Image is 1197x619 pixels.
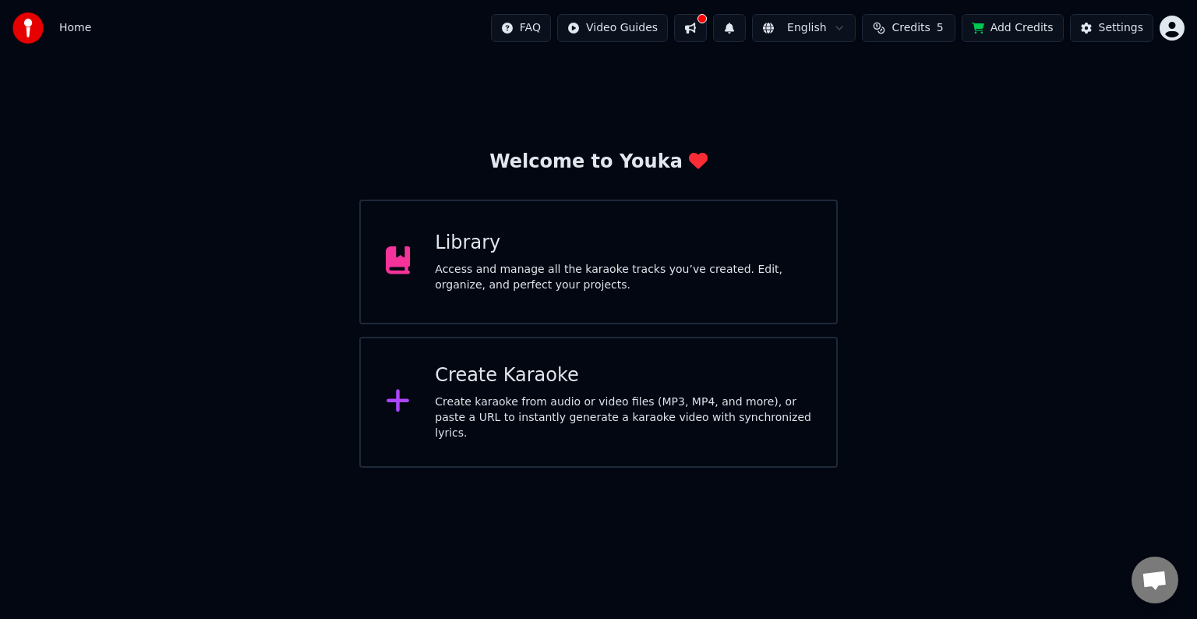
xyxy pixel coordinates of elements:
button: Add Credits [962,14,1064,42]
span: Home [59,20,91,36]
button: FAQ [491,14,551,42]
button: Video Guides [557,14,668,42]
span: Credits [892,20,930,36]
div: Library [435,231,811,256]
div: Settings [1099,20,1143,36]
div: Welcome to Youka [489,150,708,175]
span: 5 [937,20,944,36]
nav: breadcrumb [59,20,91,36]
div: Access and manage all the karaoke tracks you’ve created. Edit, organize, and perfect your projects. [435,262,811,293]
div: Create karaoke from audio or video files (MP3, MP4, and more), or paste a URL to instantly genera... [435,394,811,441]
button: Credits5 [862,14,955,42]
button: Settings [1070,14,1153,42]
img: youka [12,12,44,44]
a: Açık sohbet [1132,557,1178,603]
div: Create Karaoke [435,363,811,388]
